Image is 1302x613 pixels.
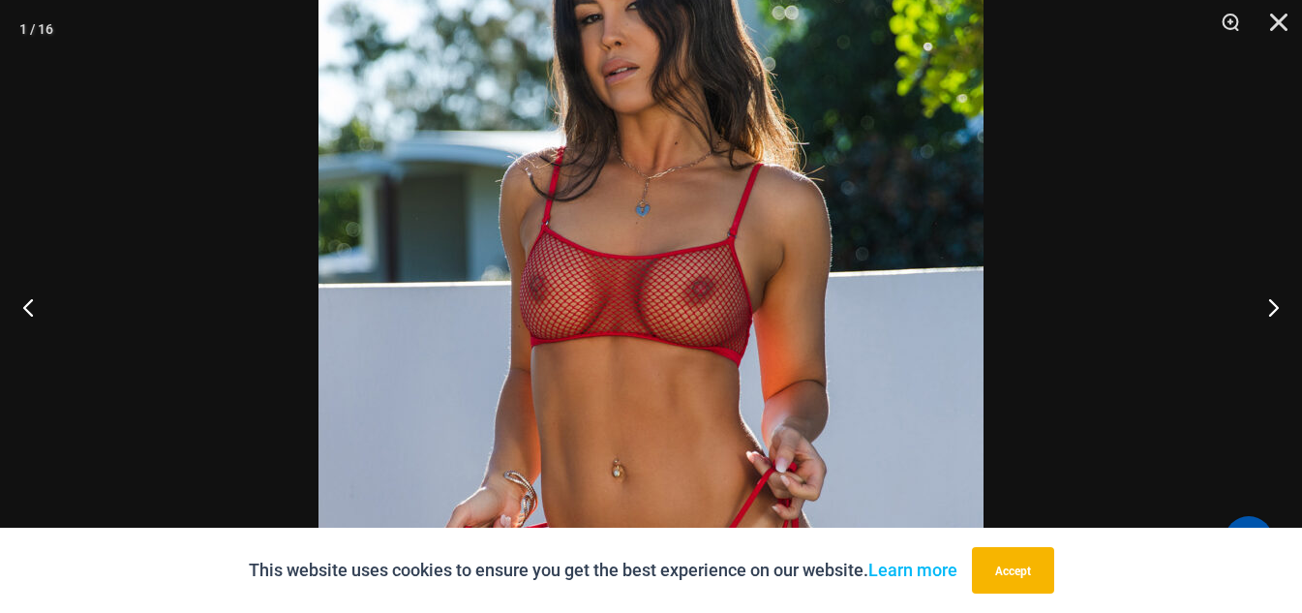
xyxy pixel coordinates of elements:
[1229,259,1302,355] button: Next
[972,547,1054,594] button: Accept
[249,556,957,585] p: This website uses cookies to ensure you get the best experience on our website.
[19,15,53,44] div: 1 / 16
[868,560,957,580] a: Learn more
